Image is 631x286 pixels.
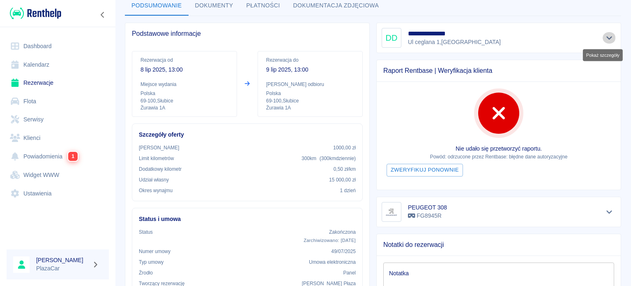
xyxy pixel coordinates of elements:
a: Renthelp logo [7,7,61,20]
p: Rezerwacja od [140,56,228,64]
button: Zwiń nawigację [97,9,109,20]
span: Raport Rentbase | Weryfikacja klienta [383,67,614,75]
p: Status [139,228,153,236]
a: Powiadomienia1 [7,147,109,166]
span: Podstawowe informacje [132,30,363,38]
a: Rezerwacje [7,74,109,92]
p: Ul ceglana 1 , [GEOGRAPHIC_DATA] [408,38,501,47]
p: Panel [343,269,356,277]
span: Zarchiwizowano: [DATE] [304,238,356,243]
p: 0,50 zł /km [334,165,356,173]
div: DD [382,28,401,48]
p: Żurawia 1A [140,105,228,112]
p: [PERSON_NAME] odbioru [266,81,354,88]
p: FG8945R [408,212,447,220]
p: 69-100 , Słubice [266,97,354,105]
img: Renthelp logo [10,7,61,20]
p: 69-100 , Słubice [140,97,228,105]
p: Rezerwacja do [266,56,354,64]
a: Serwisy [7,110,109,129]
h6: Szczegóły oferty [139,130,356,139]
h6: [PERSON_NAME] [36,256,89,264]
span: ( 300 km dziennie ) [320,156,356,161]
p: Limit kilometrów [139,155,174,162]
a: Flota [7,92,109,111]
span: 1 [68,152,78,161]
a: Klienci [7,129,109,147]
p: [PERSON_NAME] [139,144,179,151]
p: 49/07/2025 [331,248,356,255]
a: Dashboard [7,37,109,56]
a: Ustawienia [7,184,109,203]
button: Pokaż szczegóły [603,32,616,44]
a: Kalendarz [7,56,109,74]
img: Image [383,204,400,220]
h6: Status i umowa [139,215,356,223]
p: Żurawia 1A [266,105,354,112]
button: Zweryfikuj ponownie [387,164,463,177]
a: Widget WWW [7,166,109,184]
span: Notatki do rezerwacji [383,241,614,249]
p: 15 000,00 zł [329,176,356,184]
p: Nie udało się przetworzyć raportu. [383,144,614,153]
p: Żrodło [139,269,153,277]
button: Pokaż szczegóły [603,206,616,218]
p: 9 lip 2025, 13:00 [266,65,354,74]
p: Polska [266,90,354,97]
p: 300 km [302,155,356,162]
p: Numer umowy [139,248,170,255]
p: 1 dzień [340,187,356,194]
p: Okres wynajmu [139,187,173,194]
p: Typ umowy [139,258,164,266]
h6: PEUGEOT 308 [408,203,447,212]
p: Udział własny [139,176,169,184]
p: 8 lip 2025, 13:00 [140,65,228,74]
p: 1000,00 zł [333,144,356,151]
p: Polska [140,90,228,97]
p: Umowa elektroniczna [309,258,356,266]
p: PlazaCar [36,264,89,273]
div: Pokaż szczegóły [583,49,623,61]
p: Powód: odrzucone przez Rentbase: błędne dane autoryzacyjne [383,153,614,160]
p: Dodatkowy kilometr [139,165,182,173]
p: Zakończona [304,228,356,236]
p: Miejsce wydania [140,81,228,88]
